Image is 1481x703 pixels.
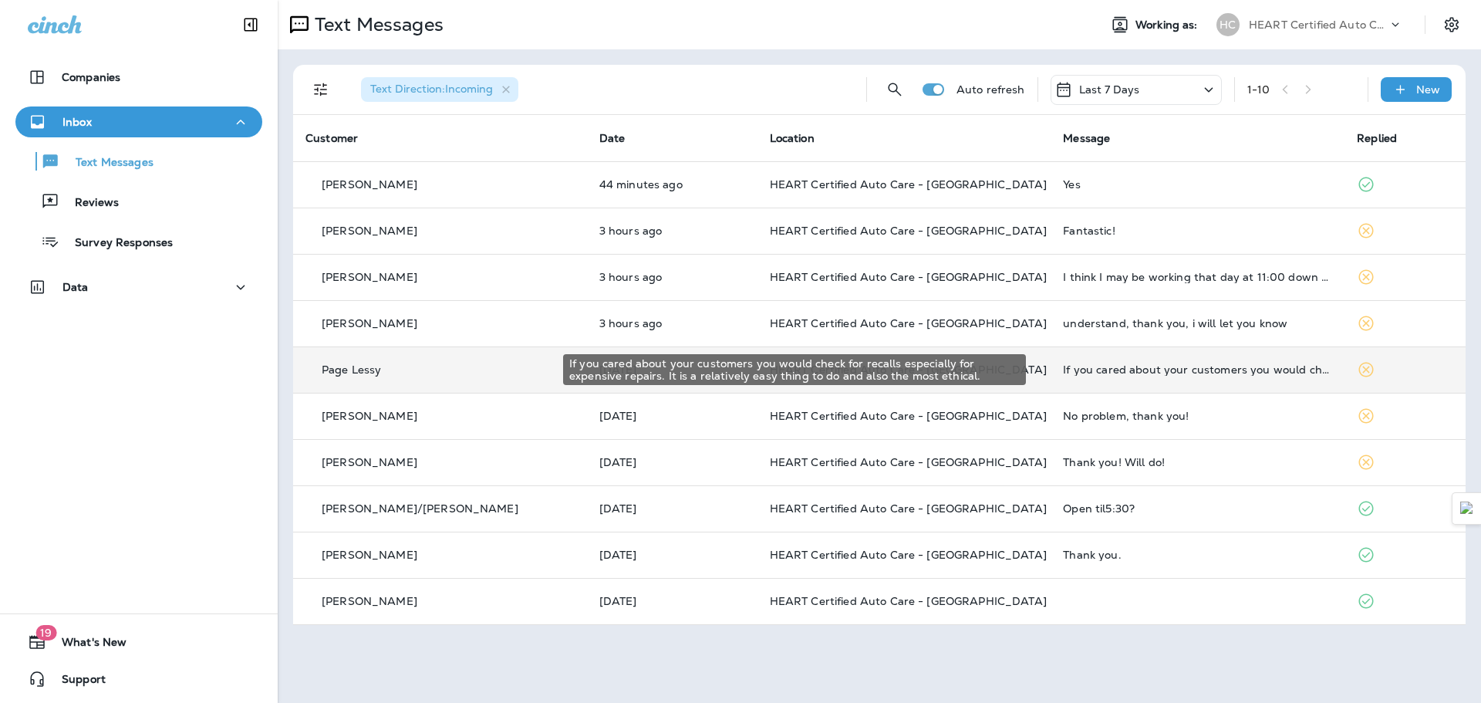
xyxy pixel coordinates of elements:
[599,131,626,145] span: Date
[322,595,417,607] p: [PERSON_NAME]
[879,74,910,105] button: Search Messages
[599,595,745,607] p: Sep 16, 2025 06:20 AM
[15,145,262,177] button: Text Messages
[370,82,493,96] span: Text Direction : Incoming
[305,131,358,145] span: Customer
[1063,131,1110,145] span: Message
[59,236,173,251] p: Survey Responses
[1063,456,1332,468] div: Thank you! Will do!
[229,9,272,40] button: Collapse Sidebar
[1079,83,1140,96] p: Last 7 Days
[956,83,1025,96] p: Auto refresh
[322,549,417,561] p: [PERSON_NAME]
[15,225,262,258] button: Survey Responses
[770,177,1047,191] span: HEART Certified Auto Care - [GEOGRAPHIC_DATA]
[1063,178,1332,191] div: Yes
[15,664,262,695] button: Support
[305,74,336,105] button: Filters
[599,456,745,468] p: Sep 16, 2025 05:29 PM
[46,673,106,691] span: Support
[322,271,417,283] p: [PERSON_NAME]
[62,281,89,293] p: Data
[1063,410,1332,422] div: No problem, thank you!
[599,271,745,283] p: Sep 22, 2025 11:14 AM
[15,106,262,137] button: Inbox
[770,502,1047,515] span: HEART Certified Auto Care - [GEOGRAPHIC_DATA]
[1063,363,1332,376] div: If you cared about your customers you would check for recalls especially for expensive repairs. I...
[1247,83,1270,96] div: 1 - 10
[35,625,56,640] span: 19
[599,549,745,561] p: Sep 16, 2025 10:38 AM
[322,410,417,422] p: [PERSON_NAME]
[62,71,120,83] p: Companies
[599,178,745,191] p: Sep 22, 2025 02:04 PM
[322,502,518,515] p: [PERSON_NAME]/[PERSON_NAME]
[1063,225,1332,237] div: Fantastic!
[1063,549,1332,561] div: Thank you.
[322,317,417,330] p: [PERSON_NAME]
[1063,502,1332,515] div: Open til5:30?
[1135,19,1201,32] span: Working as:
[15,185,262,218] button: Reviews
[361,77,518,102] div: Text Direction:Incoming
[322,456,417,468] p: [PERSON_NAME]
[599,502,745,515] p: Sep 16, 2025 04:51 PM
[563,354,1026,385] div: If you cared about your customers you would check for recalls especially for expensive repairs. I...
[322,178,417,191] p: [PERSON_NAME]
[1416,83,1440,96] p: New
[59,196,119,211] p: Reviews
[62,116,92,128] p: Inbox
[770,270,1047,284] span: HEART Certified Auto Care - [GEOGRAPHIC_DATA]
[322,363,381,376] p: Page Lessy
[15,627,262,657] button: 19What's New
[770,131,815,145] span: Location
[1063,317,1332,330] div: understand, thank you, i will let you know
[1460,502,1474,515] img: Detect Auto
[599,410,745,422] p: Sep 18, 2025 03:24 PM
[322,225,417,237] p: [PERSON_NAME]
[309,13,444,36] p: Text Messages
[15,272,262,302] button: Data
[770,455,1047,469] span: HEART Certified Auto Care - [GEOGRAPHIC_DATA]
[15,62,262,93] button: Companies
[1249,19,1388,31] p: HEART Certified Auto Care
[46,636,127,654] span: What's New
[599,225,745,237] p: Sep 22, 2025 11:22 AM
[599,317,745,330] p: Sep 22, 2025 11:11 AM
[770,548,1047,562] span: HEART Certified Auto Care - [GEOGRAPHIC_DATA]
[1357,131,1397,145] span: Replied
[770,409,1047,423] span: HEART Certified Auto Care - [GEOGRAPHIC_DATA]
[60,156,153,171] p: Text Messages
[770,316,1047,330] span: HEART Certified Auto Care - [GEOGRAPHIC_DATA]
[1216,13,1240,36] div: HC
[770,224,1047,238] span: HEART Certified Auto Care - [GEOGRAPHIC_DATA]
[770,594,1047,608] span: HEART Certified Auto Care - [GEOGRAPHIC_DATA]
[1063,271,1332,283] div: I think I may be working that day at 11:00 down the street. If so, I'll have to pick up my car af...
[1438,11,1466,39] button: Settings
